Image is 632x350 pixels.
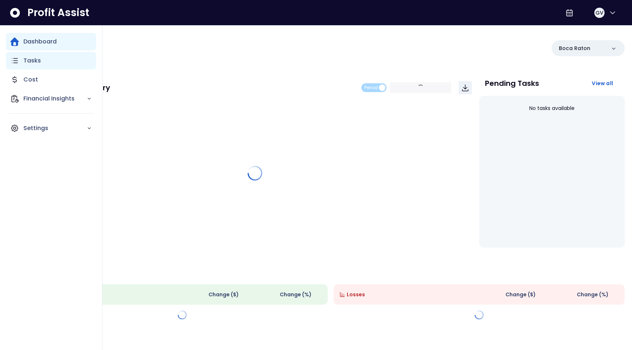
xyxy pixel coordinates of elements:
p: Tasks [23,56,41,65]
span: Change ( $ ) [208,291,239,298]
span: View all [592,80,613,87]
span: Change (%) [280,291,312,298]
p: Dashboard [23,37,57,46]
p: Financial Insights [23,94,87,103]
p: Cost [23,75,38,84]
p: Settings [23,124,87,133]
span: Profit Assist [27,6,89,19]
span: Change ( $ ) [505,291,536,298]
span: GV [595,9,603,16]
p: Pending Tasks [485,80,539,87]
p: Wins & Losses [37,268,625,275]
span: Change (%) [577,291,609,298]
div: No tasks available [485,99,619,118]
button: Download [459,81,472,94]
span: Losses [347,291,365,298]
p: Boca Raton [559,45,590,52]
button: View all [586,77,619,90]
